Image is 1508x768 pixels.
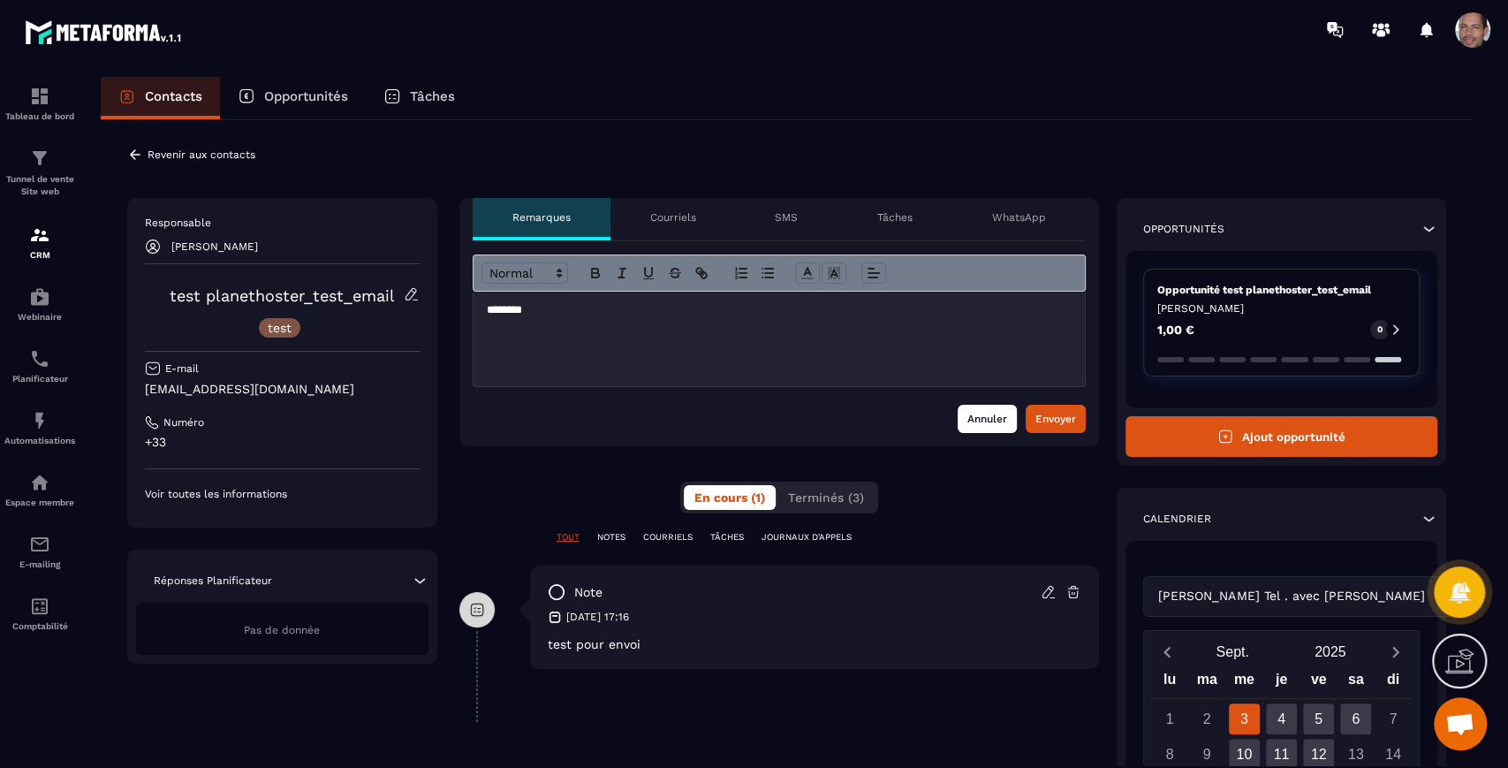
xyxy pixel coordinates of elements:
p: Courriels [649,210,695,224]
p: Tableau de bord [4,111,75,121]
div: di [1375,667,1412,698]
a: formationformationTableau de bord [4,72,75,134]
a: Contacts [101,77,220,119]
a: automationsautomationsWebinaire [4,273,75,335]
p: Tâches [877,210,913,224]
p: [PERSON_NAME] [1157,301,1406,316]
div: 4 [1266,703,1297,734]
img: formation [29,224,50,246]
div: me [1225,667,1262,698]
a: test planethoster_test_email [170,286,395,305]
p: Remarques [512,210,571,224]
button: Ajout opportunité [1125,416,1437,457]
p: 1,00 € [1157,323,1194,336]
div: je [1262,667,1300,698]
p: COURRIELS [643,531,693,544]
img: formation [29,86,50,107]
p: Responsable [145,216,420,230]
p: Webinaire [4,312,75,322]
span: Terminés (3) [788,490,864,505]
p: TÂCHES [710,531,744,544]
a: formationformationCRM [4,211,75,273]
div: ve [1300,667,1337,698]
p: Opportunités [264,88,348,104]
a: Tâches [366,77,473,119]
button: Terminés (3) [777,485,875,510]
p: test [268,322,292,334]
p: Réponses Planificateur [154,574,272,588]
p: Opportunité test planethoster_test_email [1157,283,1406,297]
button: Envoyer [1026,405,1086,433]
div: 6 [1340,703,1371,734]
button: Open months overlay [1184,636,1282,667]
p: Tâches [410,88,455,104]
a: automationsautomationsAutomatisations [4,397,75,459]
div: Search for option [1143,576,1471,617]
a: automationsautomationsEspace membre [4,459,75,521]
p: Comptabilité [4,621,75,631]
p: WhatsApp [992,210,1046,224]
p: [DATE] 17:16 [566,610,629,624]
img: formation [29,148,50,169]
p: Contacts [145,88,202,104]
input: Search for option [1428,587,1442,606]
a: emailemailE-mailing [4,521,75,582]
p: [EMAIL_ADDRESS][DOMAIN_NAME] [145,381,420,398]
div: sa [1337,667,1375,698]
span: En cours (1) [694,490,765,505]
p: [PERSON_NAME] [171,240,258,253]
span: [PERSON_NAME] Tel . avec [PERSON_NAME] [1155,587,1428,606]
img: automations [29,286,50,308]
p: +33 [145,434,420,451]
p: Planificateur [4,374,75,384]
div: 5 [1303,703,1334,734]
div: lu [1151,667,1188,698]
p: NOTES [597,531,625,544]
p: E-mailing [4,559,75,569]
p: 0 [1377,323,1383,336]
img: logo [25,16,184,48]
p: JOURNAUX D'APPELS [762,531,852,544]
p: Calendrier [1143,512,1211,526]
a: formationformationTunnel de vente Site web [4,134,75,211]
p: CRM [4,250,75,260]
button: Annuler [958,405,1017,433]
div: 2 [1192,703,1223,734]
button: En cours (1) [684,485,776,510]
p: Revenir aux contacts [148,148,255,161]
p: TOUT [557,531,580,544]
img: email [29,534,50,555]
img: scheduler [29,348,50,369]
a: accountantaccountantComptabilité [4,582,75,644]
a: schedulerschedulerPlanificateur [4,335,75,397]
p: Voir toutes les informations [145,487,420,501]
p: Tunnel de vente Site web [4,173,75,198]
a: Ouvrir le chat [1434,697,1487,750]
p: Espace membre [4,498,75,507]
p: note [574,584,602,601]
a: Opportunités [220,77,366,119]
p: SMS [775,210,798,224]
p: Automatisations [4,436,75,445]
img: accountant [29,596,50,617]
div: Envoyer [1035,410,1076,428]
div: ma [1188,667,1225,698]
img: automations [29,472,50,493]
div: 1 [1154,703,1185,734]
div: 7 [1377,703,1408,734]
img: automations [29,410,50,431]
span: Pas de donnée [244,624,320,636]
button: Open years overlay [1281,636,1379,667]
p: E-mail [165,361,199,376]
p: test pour envoi [548,637,1081,651]
p: Numéro [163,415,204,430]
button: Previous month [1151,640,1184,664]
button: Next month [1379,640,1412,664]
p: Opportunités [1143,222,1224,236]
div: 3 [1229,703,1260,734]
